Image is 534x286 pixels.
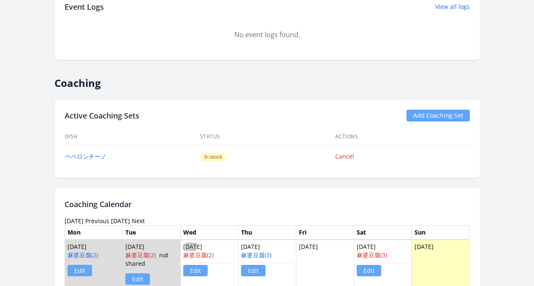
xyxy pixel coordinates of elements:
a: 麻婆豆腐(3) [241,251,271,259]
span: not shared [125,251,168,267]
a: 麻婆豆腐(3) [357,251,387,259]
th: Mon [65,225,122,240]
a: Cancel [335,152,354,160]
th: Fri [296,225,354,240]
a: Edit [357,265,381,276]
th: Wed [180,225,238,240]
a: Edit [68,265,92,276]
th: Thu [238,225,296,240]
a: [DATE] [111,217,130,225]
th: Status [200,128,335,146]
a: Edit [125,273,150,285]
a: Previous [85,217,109,225]
h2: Coaching Calendar [65,198,470,210]
a: 麻婆豆腐(2) [183,251,214,259]
a: Next [132,217,145,225]
a: View all logs [435,3,470,11]
th: Sat [354,225,412,240]
th: Actions [335,128,470,146]
th: Dish [65,128,200,146]
h2: Event Logs [65,1,104,13]
time: [DATE] [65,217,84,225]
a: ペペロンチーノ [65,152,106,160]
th: Tue [122,225,180,240]
h2: Coaching [54,70,480,89]
a: 麻婆豆腐(2) [125,251,156,259]
th: Sun [412,225,469,240]
a: Edit [241,265,266,276]
a: Add Coaching Set [407,110,470,121]
a: Edit [183,265,208,276]
div: No event logs found. [65,30,470,40]
h2: Active Coaching Sets [65,110,139,121]
a: 麻婆豆腐(2) [68,251,98,259]
span: In stock [200,153,226,161]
